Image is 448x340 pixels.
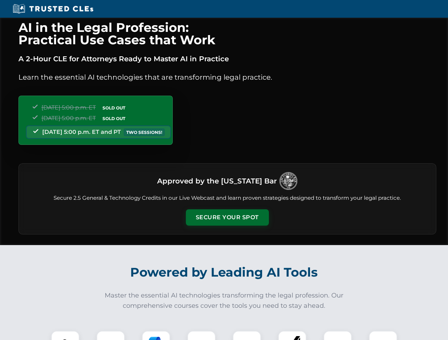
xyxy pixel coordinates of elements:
img: Logo [280,172,297,190]
span: SOLD OUT [100,115,128,122]
span: SOLD OUT [100,104,128,112]
h1: AI in the Legal Profession: Practical Use Cases that Work [18,21,436,46]
h3: Approved by the [US_STATE] Bar [157,175,277,187]
span: [DATE] 5:00 p.m. ET [42,104,96,111]
p: Learn the essential AI technologies that are transforming legal practice. [18,72,436,83]
img: Trusted CLEs [11,4,95,14]
span: [DATE] 5:00 p.m. ET [42,115,96,121]
button: Secure Your Spot [186,209,269,226]
p: A 2-Hour CLE for Attorneys Ready to Master AI in Practice [18,53,436,64]
p: Master the essential AI technologies transforming the legal profession. Our comprehensive courses... [100,290,348,311]
h2: Powered by Leading AI Tools [28,260,421,285]
p: Secure 2.5 General & Technology Credits in our Live Webcast and learn proven strategies designed ... [27,194,427,202]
